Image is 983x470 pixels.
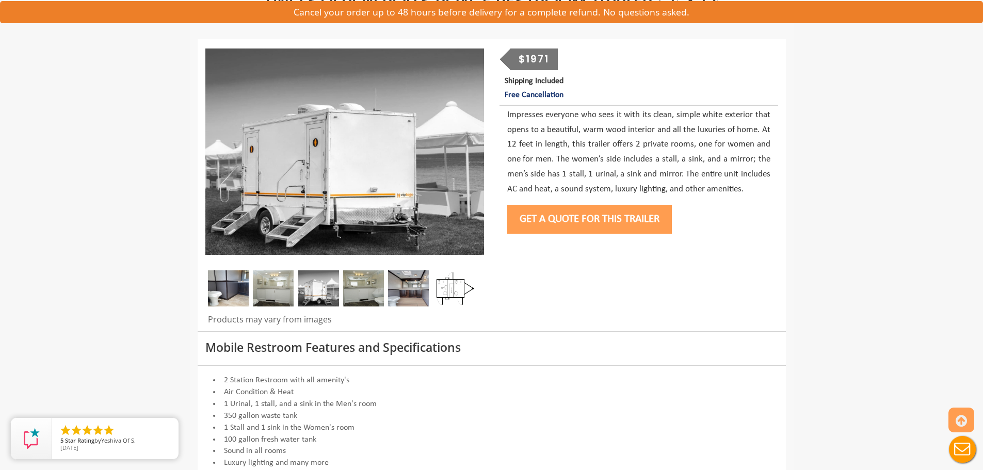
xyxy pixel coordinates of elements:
[60,444,78,451] span: [DATE]
[433,270,474,306] img: Floor Plan of 2 station restroom with sink and toilet
[205,386,778,398] li: Air Condition & Heat
[103,424,115,436] li: 
[208,270,249,306] img: A close view of inside of a station with a stall, mirror and cabinets
[59,424,72,436] li: 
[65,436,94,444] span: Star Rating
[92,424,104,436] li: 
[205,375,778,386] li: 2 Station Restroom with all amenity's
[343,270,384,306] img: Gel 2 station 03
[205,341,778,354] h3: Mobile Restroom Features and Specifications
[81,424,93,436] li: 
[205,48,484,255] img: Side view of two station restroom trailer with separate doors for males and females
[205,434,778,446] li: 100 gallon fresh water tank
[505,74,778,102] p: Shipping Included
[205,422,778,434] li: 1 Stall and 1 sink in the Women's room
[507,214,672,224] a: Get a Quote for this Trailer
[60,436,63,444] span: 5
[70,424,83,436] li: 
[510,48,558,70] div: $1971
[60,437,170,445] span: by
[505,91,563,99] span: Free Cancellation
[21,428,42,449] img: Review Rating
[205,457,778,469] li: Luxury lighting and many more
[205,314,484,331] div: Products may vary from images
[205,410,778,422] li: 350 gallon waste tank
[205,445,778,457] li: Sound in all rooms
[253,270,294,306] img: Gel 2 station 02
[205,398,778,410] li: 1 Urinal, 1 stall, and a sink in the Men's room
[507,108,770,197] p: Impresses everyone who sees it with its clean, simple white exterior that opens to a beautiful, w...
[388,270,429,306] img: A close view of inside of a station with a stall, mirror and cabinets
[298,270,339,306] img: A mini restroom trailer with two separate stations and separate doors for males and females
[507,205,672,234] button: Get a Quote for this Trailer
[101,436,136,444] span: Yeshiva Of S.
[942,429,983,470] button: Live Chat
